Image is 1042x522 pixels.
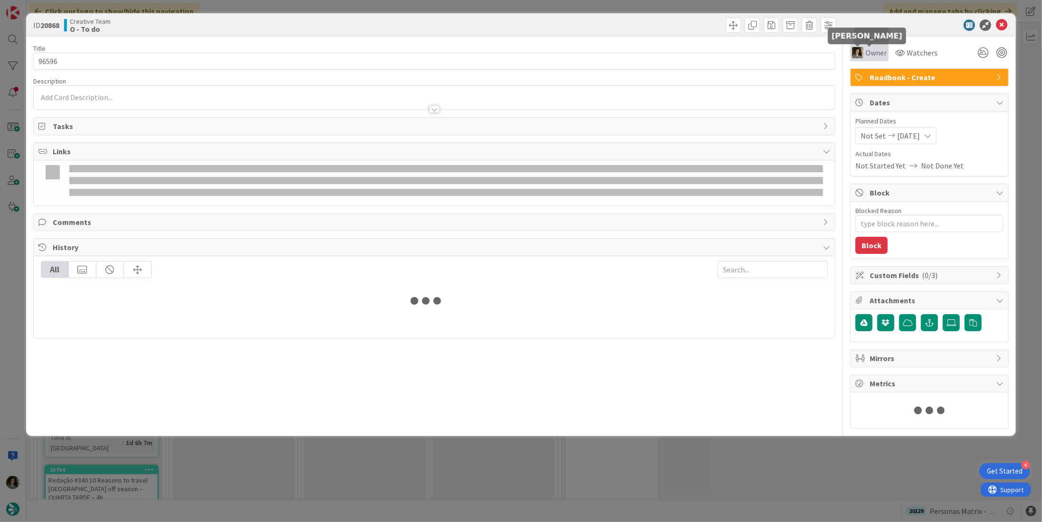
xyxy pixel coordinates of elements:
[41,261,69,278] div: All
[855,149,1004,159] span: Actual Dates
[861,130,886,141] span: Not Set
[832,31,902,40] h5: [PERSON_NAME]
[855,160,906,171] span: Not Started Yet
[979,463,1030,479] div: Open Get Started checklist, remaining modules: 4
[70,25,111,33] b: O - To do
[70,18,111,25] span: Creative Team
[33,77,66,85] span: Description
[33,19,59,31] span: ID
[53,242,818,253] span: History
[870,353,991,364] span: Mirrors
[718,261,828,278] input: Search...
[987,466,1023,476] div: Get Started
[53,146,818,157] span: Links
[921,160,964,171] span: Not Done Yet
[20,1,43,13] span: Support
[870,72,991,83] span: Roadbook - Create
[870,378,991,389] span: Metrics
[855,237,888,254] button: Block
[852,47,864,58] img: MS
[870,295,991,306] span: Attachments
[855,116,1004,126] span: Planned Dates
[907,47,938,58] span: Watchers
[40,20,59,30] b: 20868
[33,44,46,53] label: Title
[1022,461,1030,469] div: 4
[870,270,991,281] span: Custom Fields
[870,187,991,198] span: Block
[865,47,887,58] span: Owner
[922,270,938,280] span: ( 0/3 )
[870,97,991,108] span: Dates
[53,121,818,132] span: Tasks
[33,53,835,70] input: type card name here...
[897,130,920,141] span: [DATE]
[53,216,818,228] span: Comments
[855,206,901,215] label: Blocked Reason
